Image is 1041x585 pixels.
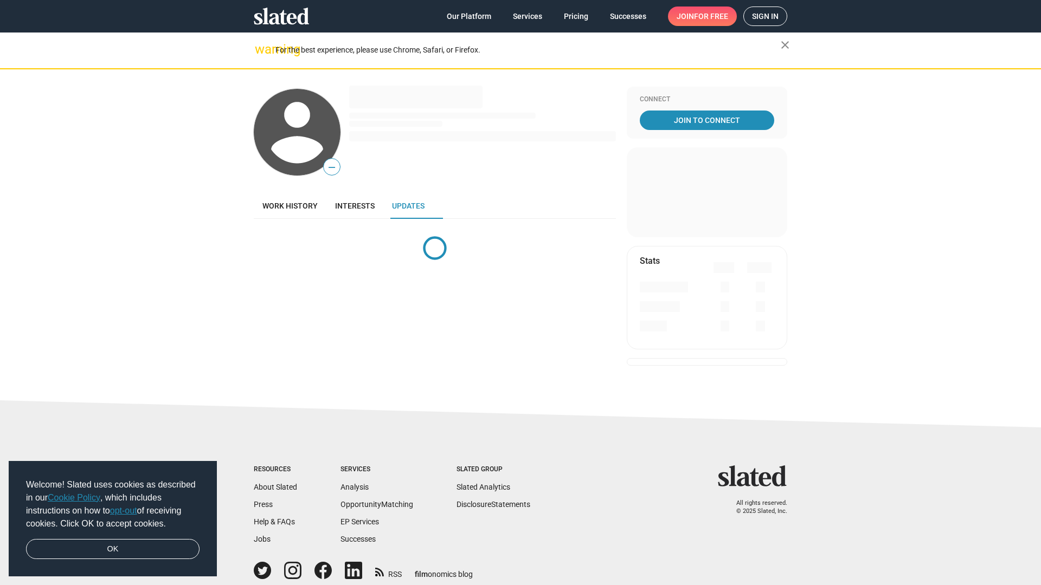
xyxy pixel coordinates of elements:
a: dismiss cookie message [26,539,200,560]
a: Press [254,500,273,509]
a: Sign in [743,6,787,26]
a: Slated Analytics [457,483,510,491]
a: DisclosureStatements [457,500,530,509]
a: Work history [254,193,326,219]
a: Successes [601,6,655,26]
a: Analysis [340,483,369,491]
span: Join [677,6,728,26]
p: All rights reserved. © 2025 Slated, Inc. [725,499,787,515]
span: Pricing [564,6,588,26]
span: Successes [610,6,646,26]
span: Services [513,6,542,26]
div: cookieconsent [9,461,217,577]
a: filmonomics blog [415,561,473,580]
div: Services [340,465,413,474]
a: Our Platform [438,6,500,26]
a: EP Services [340,517,379,526]
span: Sign in [752,7,779,25]
span: — [324,160,340,174]
a: opt-out [110,506,137,515]
a: Join To Connect [640,110,774,130]
a: About Slated [254,483,297,491]
mat-icon: warning [255,43,268,56]
span: Our Platform [447,6,491,26]
a: Successes [340,535,376,543]
div: Resources [254,465,297,474]
div: Connect [640,95,774,104]
a: RSS [375,563,402,580]
span: film [415,570,428,578]
span: Work history [262,201,318,210]
span: Welcome! Slated uses cookies as described in our , which includes instructions on how to of recei... [26,478,200,530]
a: Joinfor free [668,6,737,26]
span: for free [694,6,728,26]
mat-icon: close [779,38,792,51]
a: Updates [383,193,433,219]
div: Slated Group [457,465,530,474]
a: Cookie Policy [48,493,100,502]
a: Services [504,6,551,26]
div: For the best experience, please use Chrome, Safari, or Firefox. [275,43,781,57]
a: Jobs [254,535,271,543]
a: Pricing [555,6,597,26]
a: OpportunityMatching [340,500,413,509]
span: Join To Connect [642,110,772,130]
a: Interests [326,193,383,219]
span: Interests [335,201,375,210]
mat-card-title: Stats [640,255,660,266]
a: Help & FAQs [254,517,295,526]
span: Updates [392,201,425,210]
